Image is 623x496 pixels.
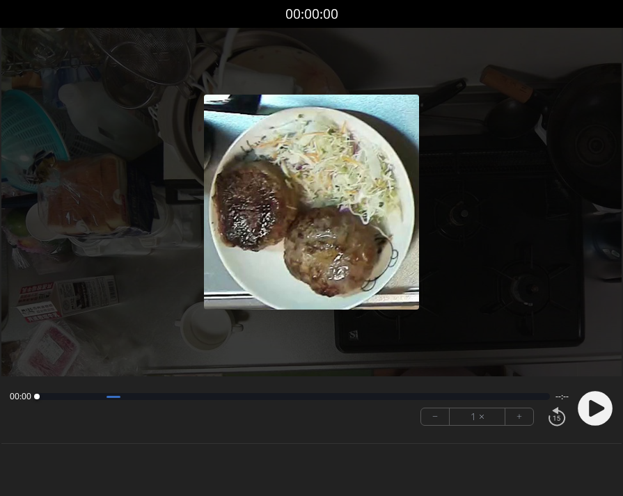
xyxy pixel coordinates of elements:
[505,408,533,425] button: +
[555,391,569,402] span: --:--
[450,408,505,425] div: 1 ×
[10,391,31,402] span: 00:00
[204,95,419,310] img: Poster Image
[421,408,450,425] button: −
[285,4,338,24] a: 00:00:00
